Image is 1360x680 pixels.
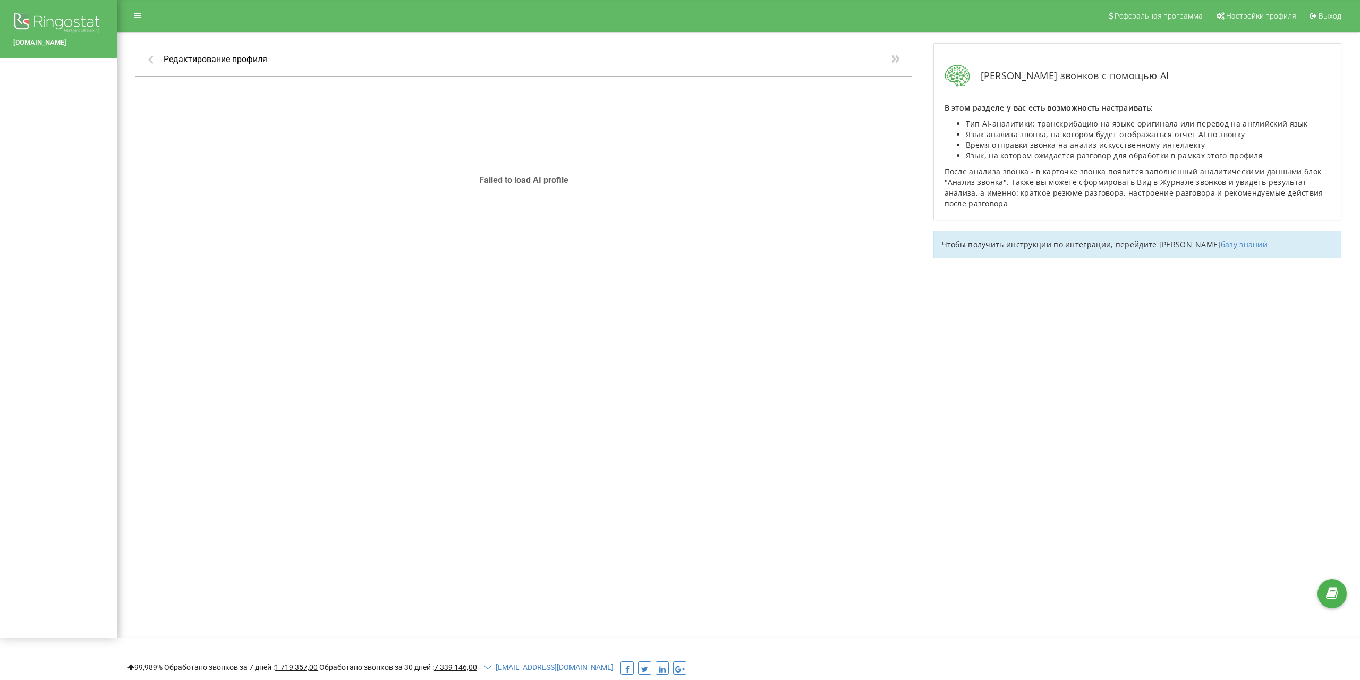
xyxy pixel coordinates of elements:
[945,103,1331,113] p: В этом разделе у вас есть возможность настраивать:
[1115,12,1203,20] span: Реферальная программа
[966,129,1331,140] li: Язык анализа звонка, на котором будет отображаться отчет AI по звонку
[966,140,1331,150] li: Время отправки звонка на анализ искусственному интеллекту
[966,119,1331,129] li: Тип AI-аналитики: транскрибацию на языке оригинала или перевод на английский язык
[1226,12,1296,20] span: Настройки профиля
[1221,239,1268,249] a: базу знаний
[966,150,1331,161] li: Язык, на котором ожидается разговор для обработки в рамках этого профиля
[164,54,267,64] h1: Редактирование профиля
[1319,12,1341,20] span: Выход
[942,239,1333,250] p: Чтобы получить инструкции по интеграции, перейдите [PERSON_NAME]
[13,11,104,37] img: Ringostat logo
[135,87,912,273] div: Failed to load AI profile
[945,65,1331,87] div: [PERSON_NAME] звонков с помощью AI
[945,166,1331,209] p: После анализа звонка - в карточке звонка появится заполненный аналитическими данными блок "Анализ...
[13,37,104,48] a: [DOMAIN_NAME]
